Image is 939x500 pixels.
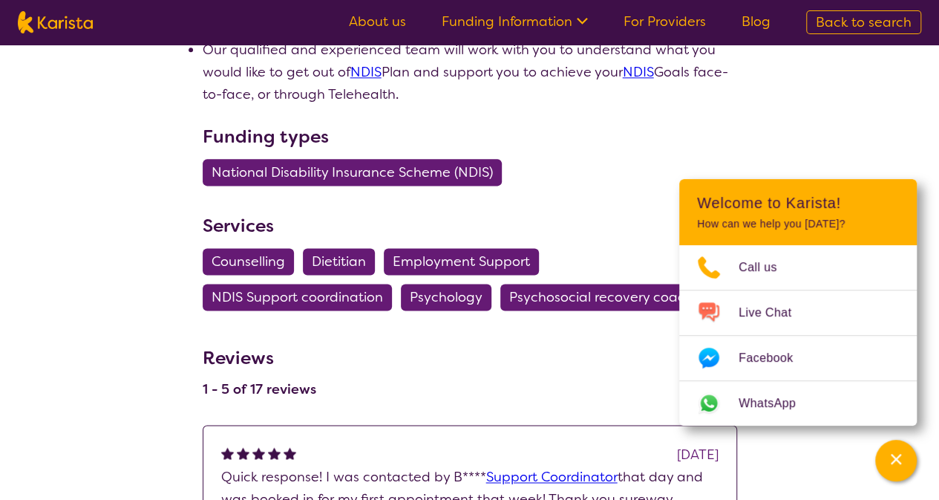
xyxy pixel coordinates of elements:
h2: Welcome to Karista! [697,194,899,212]
h4: 1 - 5 of 17 reviews [203,380,316,398]
a: Counselling [203,253,303,270]
span: National Disability Insurance Scheme (NDIS) [212,159,493,186]
span: WhatsApp [739,392,814,415]
button: Channel Menu [875,440,917,481]
a: Back to search [806,10,921,34]
span: Call us [739,256,795,279]
span: Employment Support [393,248,530,275]
div: Channel Menu [679,179,917,426]
a: National Disability Insurance Scheme (NDIS) [203,163,511,181]
span: NDIS Support coordination [212,284,383,311]
img: fullstar [221,447,234,459]
h3: Funding types [203,123,737,150]
h3: Services [203,212,737,239]
li: Our qualified and experienced team will work with you to understand what you would like to get ou... [203,39,737,105]
a: Dietitian [303,253,384,270]
ul: Choose channel [679,245,917,426]
span: Back to search [816,13,912,31]
a: Blog [742,13,770,30]
p: How can we help you [DATE]? [697,218,899,230]
a: NDIS [623,63,654,81]
a: Employment Support [384,253,548,270]
img: fullstar [237,447,249,459]
span: Live Chat [739,302,809,324]
span: Facebook [739,347,811,369]
a: Support Coordinator [486,468,618,486]
img: fullstar [284,447,296,459]
a: NDIS [350,63,382,81]
img: Karista logo [18,11,93,33]
div: [DATE] [677,444,719,466]
span: Psychology [410,284,482,311]
a: Funding Information [442,13,588,30]
img: fullstar [252,447,265,459]
a: Psychology [401,288,500,306]
span: Dietitian [312,248,366,275]
span: Psychosocial recovery coach [509,284,693,311]
a: NDIS Support coordination [203,288,401,306]
a: For Providers [624,13,706,30]
a: Web link opens in a new tab. [679,381,917,426]
a: Psychosocial recovery coach [500,288,711,306]
a: About us [349,13,406,30]
img: fullstar [268,447,281,459]
h3: Reviews [203,337,316,371]
span: Counselling [212,248,285,275]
